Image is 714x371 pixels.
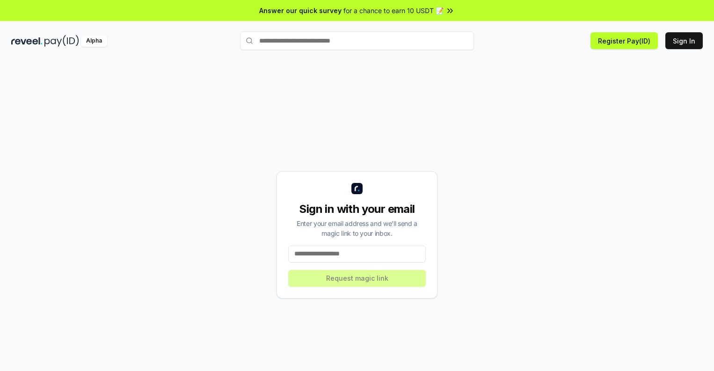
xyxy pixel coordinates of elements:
button: Sign In [665,32,703,49]
img: logo_small [351,183,363,194]
img: pay_id [44,35,79,47]
div: Alpha [81,35,107,47]
div: Enter your email address and we’ll send a magic link to your inbox. [288,218,426,238]
img: reveel_dark [11,35,43,47]
div: Sign in with your email [288,202,426,217]
span: for a chance to earn 10 USDT 📝 [343,6,444,15]
button: Register Pay(ID) [590,32,658,49]
span: Answer our quick survey [259,6,342,15]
